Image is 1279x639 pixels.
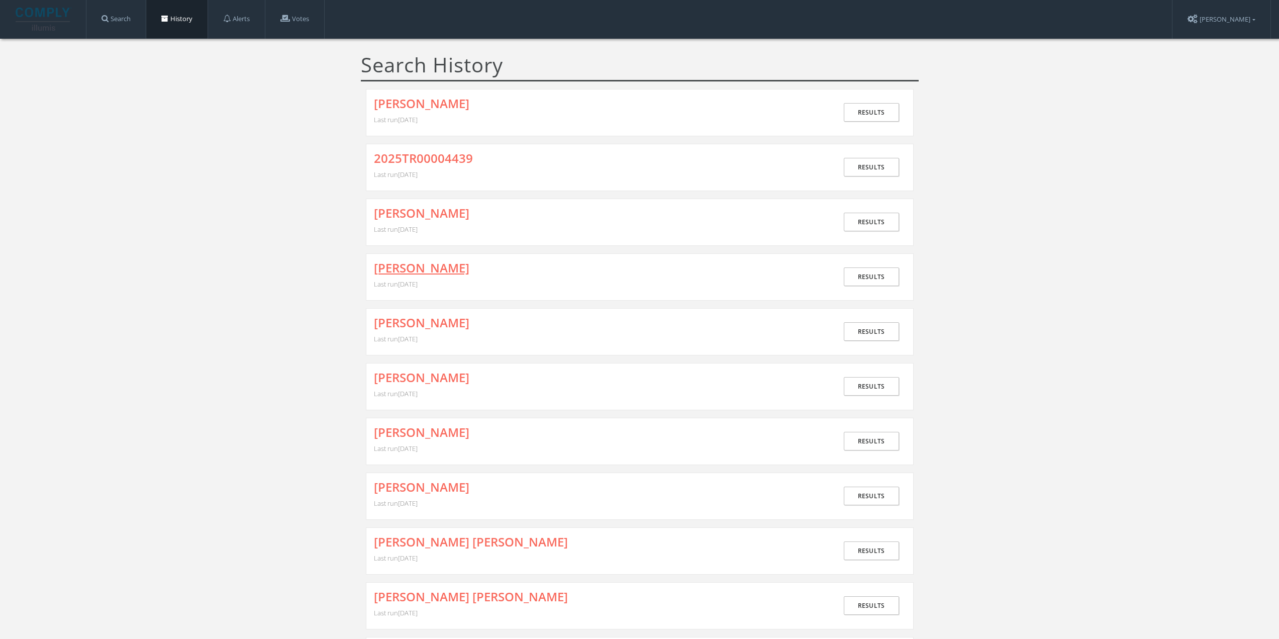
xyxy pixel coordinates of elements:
[844,158,899,176] a: Results
[374,170,418,179] span: Last run [DATE]
[374,481,469,494] a: [PERSON_NAME]
[374,225,418,234] span: Last run [DATE]
[844,596,899,615] a: Results
[374,389,418,398] span: Last run [DATE]
[374,152,473,165] a: 2025TR00004439
[374,371,469,384] a: [PERSON_NAME]
[844,322,899,341] a: Results
[844,267,899,286] a: Results
[374,608,418,617] span: Last run [DATE]
[374,97,469,110] a: [PERSON_NAME]
[374,316,469,329] a: [PERSON_NAME]
[844,377,899,396] a: Results
[374,280,418,289] span: Last run [DATE]
[374,426,469,439] a: [PERSON_NAME]
[374,590,568,603] a: [PERSON_NAME] [PERSON_NAME]
[374,261,469,275] a: [PERSON_NAME]
[374,115,418,124] span: Last run [DATE]
[844,487,899,505] a: Results
[844,432,899,450] a: Results
[844,213,899,231] a: Results
[374,444,418,453] span: Last run [DATE]
[374,554,418,563] span: Last run [DATE]
[16,8,72,31] img: illumis
[361,54,919,81] h1: Search History
[374,499,418,508] span: Last run [DATE]
[374,207,469,220] a: [PERSON_NAME]
[374,535,568,549] a: [PERSON_NAME] [PERSON_NAME]
[844,103,899,122] a: Results
[374,334,418,343] span: Last run [DATE]
[844,541,899,560] a: Results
